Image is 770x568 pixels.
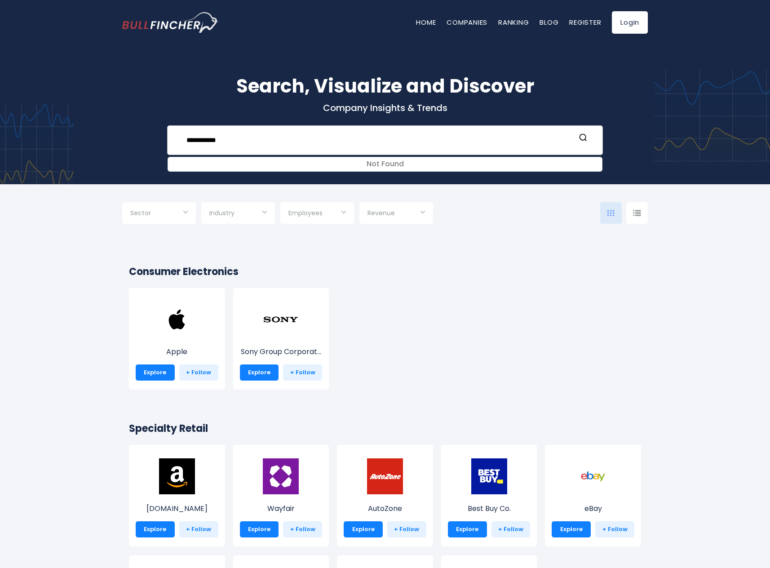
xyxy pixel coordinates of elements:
[240,318,323,357] a: Sony Group Corporat...
[491,521,531,537] a: + Follow
[240,521,279,537] a: Explore
[159,458,195,494] img: AMZN.png
[612,11,648,34] a: Login
[209,206,267,222] input: Selection
[179,364,218,381] a: + Follow
[552,521,591,537] a: Explore
[122,12,219,33] img: bullfincher logo
[577,133,589,145] button: Search
[387,521,426,537] a: + Follow
[136,475,218,514] a: [DOMAIN_NAME]
[122,102,648,114] p: Company Insights & Trends
[595,521,634,537] a: + Follow
[569,18,601,27] a: Register
[344,475,426,514] a: AutoZone
[130,206,188,222] input: Selection
[136,521,175,537] a: Explore
[540,18,558,27] a: Blog
[136,318,218,357] a: Apple
[129,264,641,279] h2: Consumer Electronics
[607,210,615,216] img: icon-comp-grid.svg
[552,475,634,514] a: eBay
[575,458,611,494] img: EBAY.png
[552,503,634,514] p: eBay
[240,475,323,514] a: Wayfair
[240,346,323,357] p: Sony Group Corporation
[179,521,218,537] a: + Follow
[263,302,299,337] img: SONY.png
[136,503,218,514] p: Amazon.com
[159,302,195,337] img: AAPL.png
[122,12,219,33] a: Go to homepage
[122,72,648,100] h1: Search, Visualize and Discover
[168,157,602,171] div: Not Found
[344,503,426,514] p: AutoZone
[136,364,175,381] a: Explore
[136,346,218,357] p: Apple
[288,209,323,217] span: Employees
[344,521,383,537] a: Explore
[263,458,299,494] img: W.png
[416,18,436,27] a: Home
[448,521,487,537] a: Explore
[448,475,531,514] a: Best Buy Co.
[633,210,641,216] img: icon-comp-list-view.svg
[283,521,322,537] a: + Follow
[240,503,323,514] p: Wayfair
[498,18,529,27] a: Ranking
[130,209,151,217] span: Sector
[447,18,487,27] a: Companies
[367,209,395,217] span: Revenue
[288,206,346,222] input: Selection
[448,503,531,514] p: Best Buy Co.
[129,421,641,436] h2: Specialty Retail
[240,364,279,381] a: Explore
[283,364,322,381] a: + Follow
[209,209,235,217] span: Industry
[367,206,425,222] input: Selection
[471,458,507,494] img: BBY.png
[367,458,403,494] img: AZO.png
